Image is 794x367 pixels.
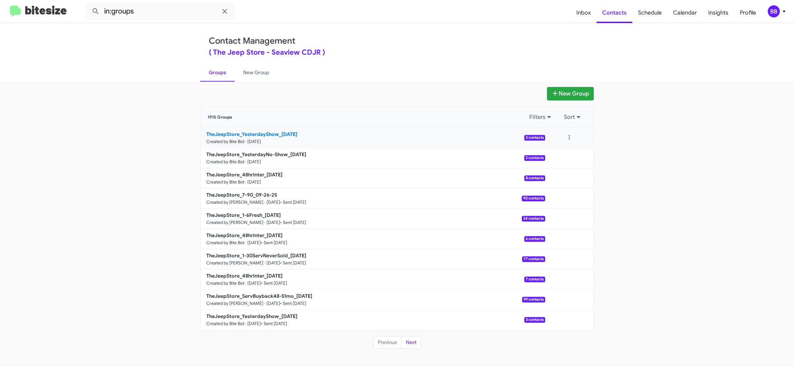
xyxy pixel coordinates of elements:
small: • Sent [DATE] [280,260,306,266]
small: Created by Bite Bot · [DATE] [206,240,261,246]
b: TheJeepStore_YesterdayNo-Show_[DATE] [206,151,306,158]
b: TheJeepStore_48hrInter_[DATE] [206,171,283,178]
small: • Sent [DATE] [261,321,287,327]
button: Next [401,336,421,349]
a: New Group [235,63,278,82]
span: 90 contacts [522,196,545,201]
small: Created by [PERSON_NAME] · [DATE] [206,199,280,205]
a: Calendar [667,2,703,23]
a: Contacts [597,2,632,23]
small: • Sent [DATE] [280,220,306,225]
a: TheJeepStore_48hrInter_[DATE]Created by Bite Bot · [DATE]• Sent [DATE]6 contacts [201,229,545,249]
span: 1915 Groups [208,115,232,120]
a: TheJeepStore_7-90_09-26-25Created by [PERSON_NAME] · [DATE]• Sent [DATE]90 contacts [201,188,545,209]
a: TheJeepStore_48hrInter_[DATE]Created by Bite Bot · [DATE]8 contacts [201,168,545,188]
b: TheJeepStore_1-30ServNeverSold_[DATE] [206,252,306,259]
b: TheJeepStore_YesterdayShow_[DATE] [206,313,297,319]
button: BB [762,5,786,17]
button: Sort [560,111,586,124]
a: Groups [200,63,235,82]
b: TheJeepStore_ServBuyback48-51mo_[DATE] [206,293,312,299]
b: TheJeepStore_48hrInter_[DATE] [206,273,283,279]
small: Created by [PERSON_NAME] · [DATE] [206,220,280,225]
b: TheJeepStore_1-6Fresh_[DATE] [206,212,281,218]
small: • Sent [DATE] [280,301,306,306]
div: BB [768,5,780,17]
small: Created by [PERSON_NAME] · [DATE] [206,301,280,306]
a: TheJeepStore_YesterdayNo-Show_[DATE]Created by Bite Bot · [DATE]2 contacts [201,148,545,168]
b: TheJeepStore_YesterdayShow_[DATE] [206,131,297,137]
small: • Sent [DATE] [280,199,306,205]
b: TheJeepStore_7-90_09-26-25 [206,192,277,198]
small: Created by Bite Bot · [DATE] [206,321,261,327]
span: 7 contacts [524,276,545,282]
a: Profile [734,2,762,23]
small: Created by Bite Bot · [DATE] [206,159,261,165]
a: TheJeepStore_ServBuyback48-51mo_[DATE]Created by [PERSON_NAME] · [DATE]• Sent [DATE]99 contacts [201,290,545,310]
button: Filters [525,111,557,124]
a: Schedule [632,2,667,23]
div: ( The Jeep Store - Seaview CDJR ) [209,49,585,56]
span: 2 contacts [524,155,545,161]
small: • Sent [DATE] [261,240,287,246]
a: TheJeepStore_48hrInter_[DATE]Created by Bite Bot · [DATE]• Sent [DATE]7 contacts [201,269,545,290]
button: New Group [547,87,594,100]
a: TheJeepStore_YesterdayShow_[DATE]Created by Bite Bot · [DATE]3 contacts [201,128,545,148]
a: Insights [703,2,734,23]
span: 3 contacts [524,317,545,323]
small: Created by Bite Bot · [DATE] [206,179,261,185]
span: 6 contacts [524,236,545,242]
span: 24 contacts [522,216,545,221]
small: Created by Bite Bot · [DATE] [206,139,261,144]
a: TheJeepStore_1-6Fresh_[DATE]Created by [PERSON_NAME] · [DATE]• Sent [DATE]24 contacts [201,209,545,229]
b: TheJeepStore_48hrInter_[DATE] [206,232,283,239]
a: TheJeepStore_1-30ServNeverSold_[DATE]Created by [PERSON_NAME] · [DATE]• Sent [DATE]77 contacts [201,249,545,269]
span: 3 contacts [524,135,545,141]
small: Created by [PERSON_NAME] · [DATE] [206,260,280,266]
a: Inbox [571,2,597,23]
a: Contact Management [209,35,295,46]
span: 99 contacts [522,297,545,302]
a: TheJeepStore_YesterdayShow_[DATE]Created by Bite Bot · [DATE]• Sent [DATE]3 contacts [201,310,545,330]
small: • Sent [DATE] [261,280,287,286]
span: 77 contacts [522,256,545,262]
span: 8 contacts [524,175,545,181]
small: Created by Bite Bot · [DATE] [206,280,261,286]
input: Search [86,3,235,20]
